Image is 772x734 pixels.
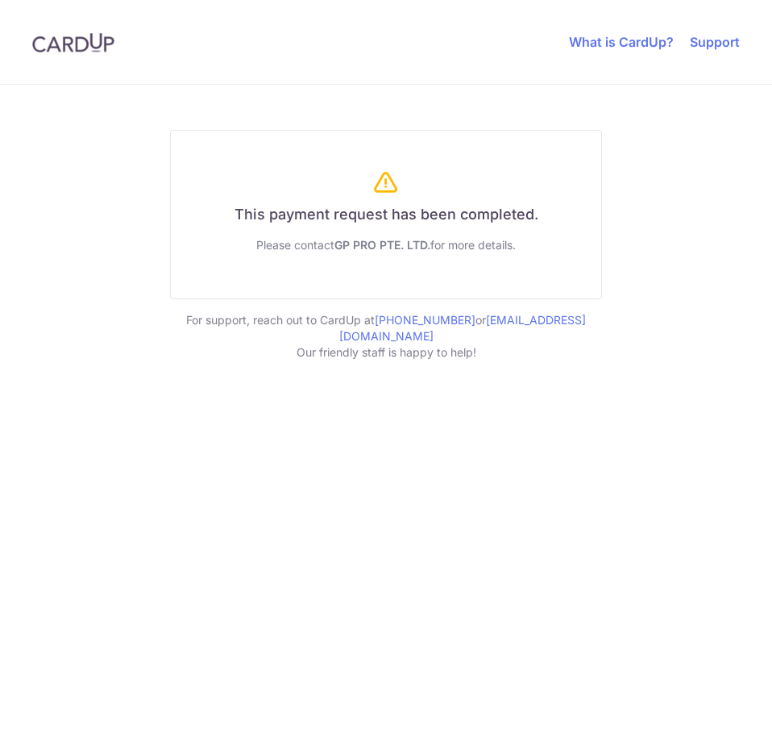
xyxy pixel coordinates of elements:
div: Please contact for more details. [190,237,582,253]
a: [EMAIL_ADDRESS][DOMAIN_NAME] [339,313,587,343]
span: GP PRO PTE. LTD. [334,238,430,252]
a: Support [690,34,740,50]
a: [PHONE_NUMBER] [375,313,475,327]
p: Our friendly staff is happy to help! [170,344,602,361]
h6: This payment request has been completed. [190,206,582,224]
iframe: Opens a widget where you can find more information [669,686,756,726]
p: For support, reach out to CardUp at or [170,312,602,344]
a: What is CardUp? [569,34,674,50]
img: CardUp Logo [32,33,114,52]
